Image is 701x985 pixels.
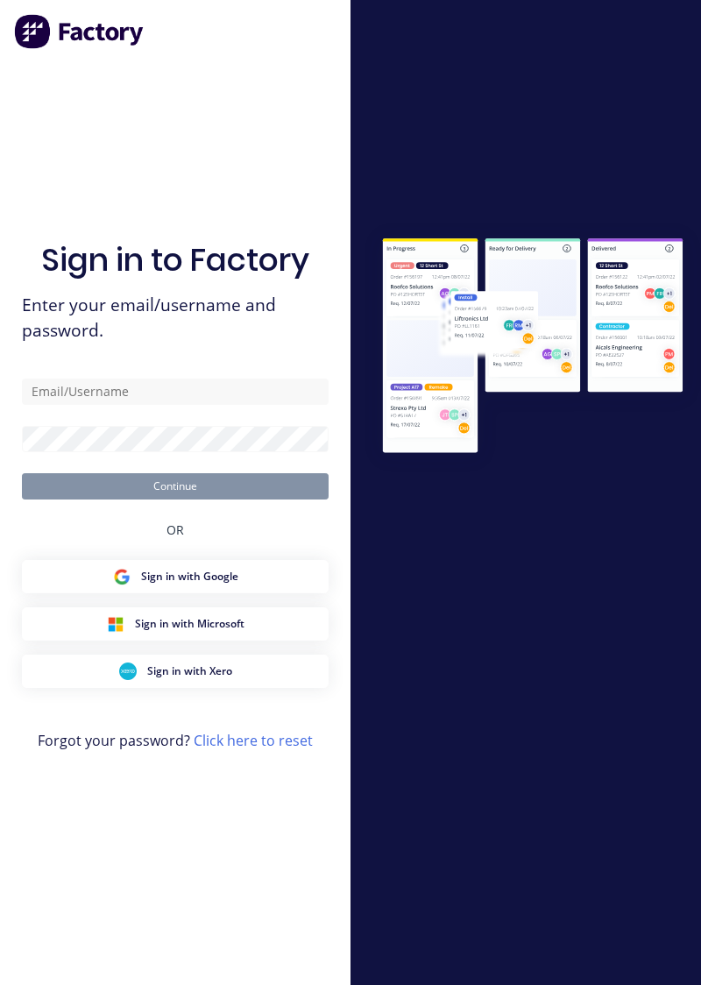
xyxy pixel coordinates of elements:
[22,607,329,641] button: Microsoft Sign inSign in with Microsoft
[194,731,313,750] a: Click here to reset
[22,473,329,500] button: Continue
[107,615,124,633] img: Microsoft Sign in
[166,500,184,560] div: OR
[119,663,137,680] img: Xero Sign in
[147,663,232,679] span: Sign in with Xero
[135,616,244,632] span: Sign in with Microsoft
[22,379,329,405] input: Email/Username
[141,569,238,585] span: Sign in with Google
[113,568,131,585] img: Google Sign in
[22,293,329,344] span: Enter your email/username and password.
[22,655,329,688] button: Xero Sign inSign in with Xero
[38,730,313,751] span: Forgot your password?
[14,14,145,49] img: Factory
[41,241,309,279] h1: Sign in to Factory
[365,222,701,472] img: Sign in
[22,560,329,593] button: Google Sign inSign in with Google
